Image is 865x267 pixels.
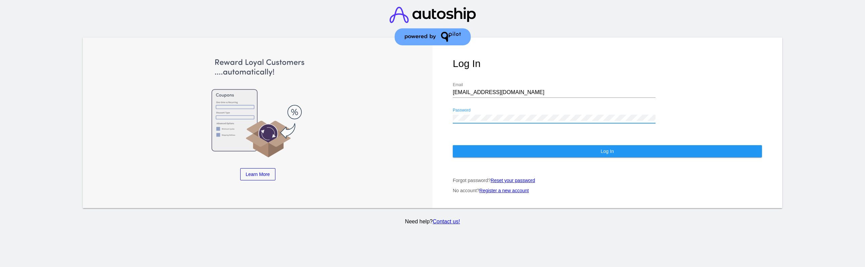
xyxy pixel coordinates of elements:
input: Email [453,89,656,95]
a: Contact us! [432,219,460,224]
p: Forgot password? [453,178,762,183]
p: No account? [453,188,762,193]
span: Learn More [246,172,270,177]
p: Need help? [82,219,783,225]
img: Apply Coupons Automatically to Scheduled Orders with QPilot [103,58,413,158]
h1: Log In [453,58,762,69]
a: Register a new account [479,188,529,193]
span: Log In [601,149,614,154]
button: Log In [453,145,762,157]
a: Reset your password [491,178,535,183]
a: Learn More [240,168,275,180]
